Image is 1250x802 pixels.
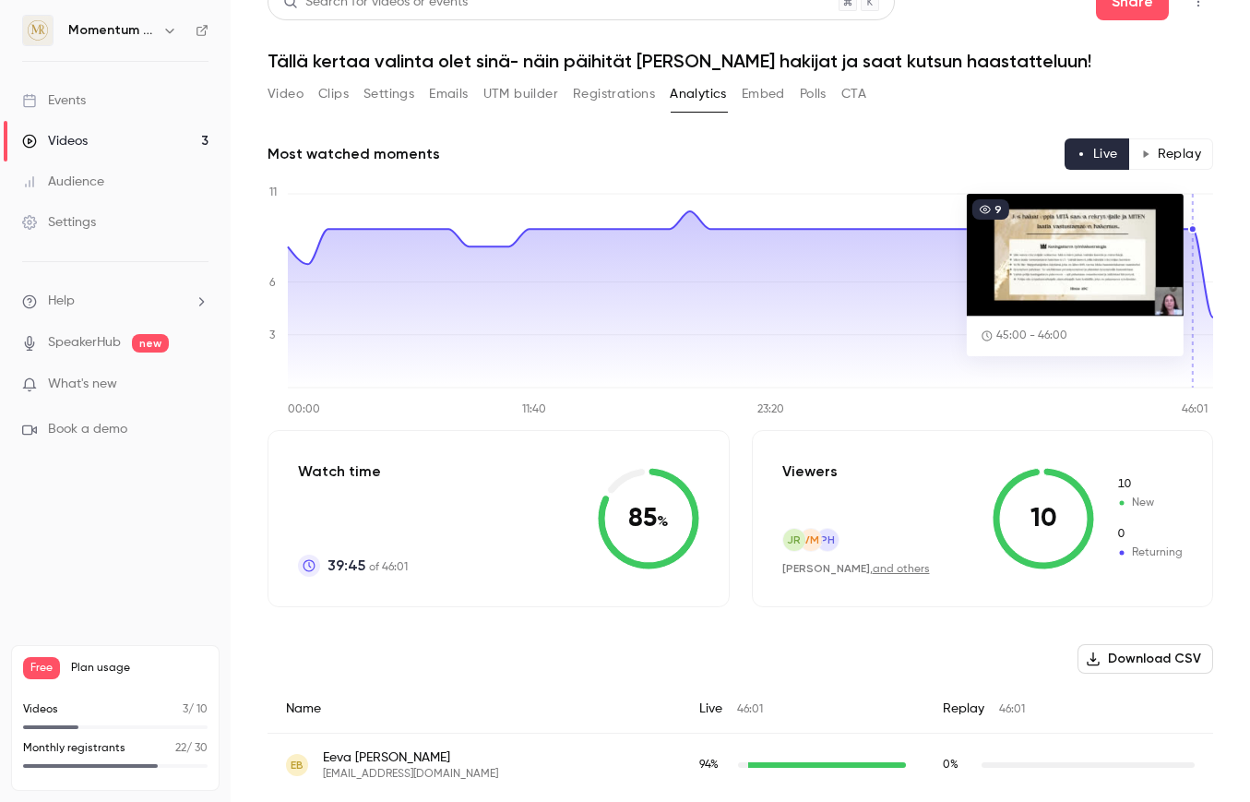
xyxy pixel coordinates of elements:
[22,292,208,311] li: help-dropdown-opener
[1182,404,1208,415] tspan: 46:01
[803,532,819,548] span: VM
[483,79,558,109] button: UTM builder
[269,330,275,341] tspan: 3
[23,740,125,757] p: Monthly registrants
[1129,138,1213,170] button: Replay
[787,532,801,548] span: JR
[269,278,276,289] tspan: 6
[318,79,349,109] button: Clips
[48,333,121,353] a: SpeakerHub
[1065,138,1130,170] button: Live
[175,743,186,754] span: 22
[699,760,719,771] span: 94 %
[429,79,468,109] button: Emails
[48,292,75,311] span: Help
[522,404,546,415] tspan: 11:40
[22,132,88,150] div: Videos
[175,740,208,757] p: / 30
[670,79,727,109] button: Analytics
[1116,545,1183,561] span: Returning
[1116,526,1183,543] span: Returning
[323,748,498,767] span: Eeva [PERSON_NAME]
[782,461,838,483] p: Viewers
[23,701,58,718] p: Videos
[23,16,53,45] img: Momentum Renaissance
[573,79,655,109] button: Registrations
[269,187,277,198] tspan: 11
[291,757,304,773] span: EB
[841,79,866,109] button: CTA
[363,79,414,109] button: Settings
[943,757,972,773] span: Replay watch time
[327,555,365,577] span: 39:45
[800,79,827,109] button: Polls
[943,760,958,771] span: 0 %
[132,334,169,353] span: new
[23,657,60,679] span: Free
[681,685,924,734] div: Live
[757,404,784,415] tspan: 23:20
[183,701,208,718] p: / 10
[323,767,498,782] span: [EMAIL_ADDRESS][DOMAIN_NAME]
[298,461,408,483] p: Watch time
[327,555,408,577] p: of 46:01
[782,562,870,575] span: [PERSON_NAME]
[820,532,835,548] span: PH
[873,564,930,575] a: and others
[268,143,440,165] h2: Most watched moments
[22,91,86,110] div: Events
[737,704,763,715] span: 46:01
[22,173,104,191] div: Audience
[1116,476,1183,493] span: New
[268,734,1213,797] div: eeva.besiolaurens@gmail.com
[742,79,785,109] button: Embed
[268,685,681,734] div: Name
[268,50,1213,72] h1: Tällä kertaa valinta olet sinä- näin päihität [PERSON_NAME] hakijat ja saat kutsun haastatteluun!
[1077,644,1213,674] button: Download CSV
[782,561,930,577] div: ,
[999,704,1025,715] span: 46:01
[48,375,117,394] span: What's new
[71,661,208,676] span: Plan usage
[268,79,304,109] button: Video
[1116,495,1183,511] span: New
[48,420,127,439] span: Book a demo
[924,685,1213,734] div: Replay
[22,213,96,232] div: Settings
[699,757,729,773] span: Live watch time
[68,21,155,40] h6: Momentum Renaissance
[183,704,188,715] span: 3
[288,404,320,415] tspan: 00:00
